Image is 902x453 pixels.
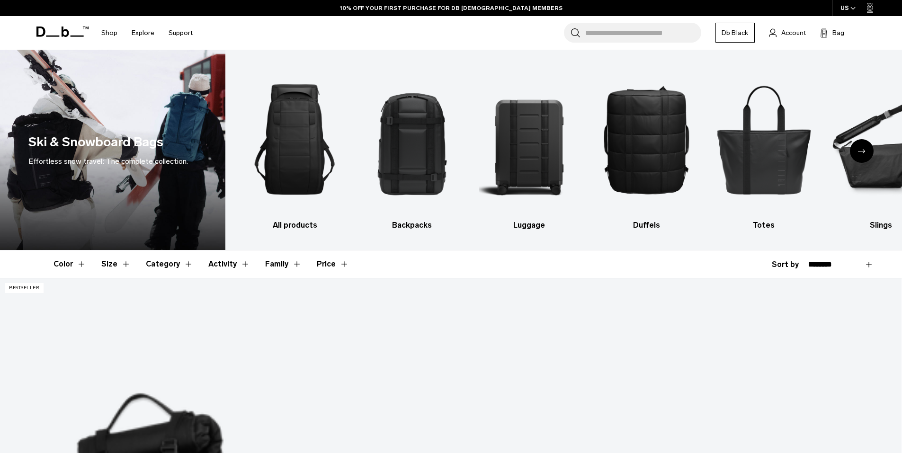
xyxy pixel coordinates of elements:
[715,23,755,43] a: Db Black
[54,250,86,278] button: Toggle Filter
[362,64,463,231] a: Db Backpacks
[146,250,193,278] button: Toggle Filter
[596,64,697,231] a: Db Duffels
[479,64,580,231] li: 3 / 10
[5,283,44,293] p: Bestseller
[820,27,844,38] button: Bag
[101,250,131,278] button: Toggle Filter
[28,133,163,152] h1: Ski & Snowboard Bags
[244,64,345,231] a: Db All products
[132,16,154,50] a: Explore
[28,157,188,166] span: Effortless snow travel: The complete collection.
[340,4,563,12] a: 10% OFF YOUR FIRST PURCHASE FOR DB [DEMOGRAPHIC_DATA] MEMBERS
[596,64,697,215] img: Db
[244,64,345,215] img: Db
[769,27,806,38] a: Account
[208,250,250,278] button: Toggle Filter
[781,28,806,38] span: Account
[169,16,193,50] a: Support
[714,64,814,231] li: 5 / 10
[479,64,580,215] img: Db
[479,64,580,231] a: Db Luggage
[244,220,345,231] h3: All products
[265,250,302,278] button: Toggle Filter
[479,220,580,231] h3: Luggage
[362,64,463,215] img: Db
[850,139,874,163] div: Next slide
[596,64,697,231] li: 4 / 10
[101,16,117,50] a: Shop
[94,16,200,50] nav: Main Navigation
[714,64,814,215] img: Db
[832,28,844,38] span: Bag
[596,220,697,231] h3: Duffels
[714,220,814,231] h3: Totes
[244,64,345,231] li: 1 / 10
[714,64,814,231] a: Db Totes
[362,64,463,231] li: 2 / 10
[362,220,463,231] h3: Backpacks
[317,250,349,278] button: Toggle Price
